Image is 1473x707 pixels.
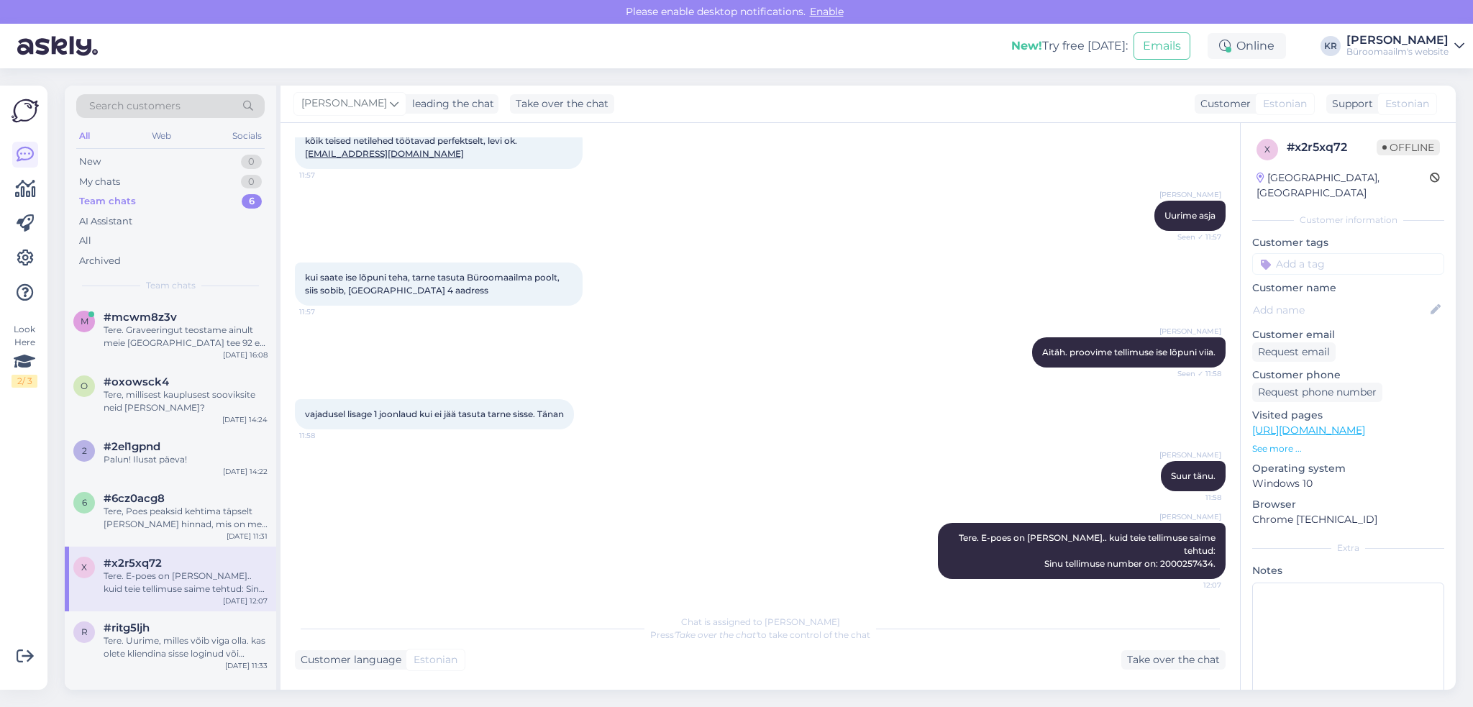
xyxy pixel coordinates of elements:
div: My chats [79,175,120,189]
div: Online [1208,33,1286,59]
i: 'Take over the chat' [674,629,757,640]
input: Add a tag [1252,253,1444,275]
p: Customer tags [1252,235,1444,250]
div: Socials [229,127,265,145]
a: [URL][DOMAIN_NAME] [1252,424,1365,437]
span: #mcwm8z3v [104,311,177,324]
div: Take over the chat [1121,650,1226,670]
a: [PERSON_NAME]Büroomaailm's website [1346,35,1464,58]
p: Operating system [1252,461,1444,476]
span: Team chats [146,279,196,292]
span: x [1264,144,1270,155]
span: #ritg5ljh [104,621,150,634]
span: Offline [1377,140,1440,155]
div: [DATE] 14:24 [222,414,268,425]
div: 6 [242,194,262,209]
div: Support [1326,96,1373,111]
div: Archived [79,254,121,268]
div: Tere, Poes peaksid kehtima täpselt [PERSON_NAME] hinnad, mis on meil e-poes. [104,505,268,531]
span: #6cz0acg8 [104,492,165,505]
div: Request email [1252,342,1336,362]
span: Seen ✓ 11:58 [1167,368,1221,379]
div: Customer information [1252,214,1444,227]
p: See more ... [1252,442,1444,455]
span: Estonian [1263,96,1307,111]
span: #2el1gpnd [104,440,160,453]
div: leading the chat [406,96,494,111]
div: All [79,234,91,248]
span: #x2r5xq72 [104,557,162,570]
span: Enable [806,5,848,18]
span: Estonian [414,652,457,667]
span: Press to take control of the chat [650,629,870,640]
span: #oxowsck4 [104,375,169,388]
div: [DATE] 12:07 [223,596,268,606]
span: 12:07 [1167,580,1221,590]
div: KR [1321,36,1341,56]
a: [EMAIL_ADDRESS][DOMAIN_NAME] [305,148,464,159]
button: Emails [1134,32,1190,60]
b: New! [1011,39,1042,53]
span: 11:57 [299,170,353,181]
div: Look Here [12,323,37,388]
div: 2 / 3 [12,375,37,388]
div: 0 [241,155,262,169]
img: Askly Logo [12,97,39,124]
div: Customer [1195,96,1251,111]
span: vajadusel lisage 1 joonlaud kui ei jää tasuta tarne sisse. Tänan [305,409,564,419]
span: Suur tänu. [1171,470,1216,481]
span: Chat is assigned to [PERSON_NAME] [681,616,840,627]
span: [PERSON_NAME] [1159,511,1221,522]
div: Web [149,127,174,145]
div: Take over the chat [510,94,614,114]
span: 11:58 [1167,492,1221,503]
div: Team chats [79,194,136,209]
div: Customer language [295,652,401,667]
p: Browser [1252,497,1444,512]
p: Notes [1252,563,1444,578]
div: [DATE] 11:31 [227,531,268,542]
span: 11:58 [299,430,353,441]
span: [PERSON_NAME] [1159,326,1221,337]
div: [GEOGRAPHIC_DATA], [GEOGRAPHIC_DATA] [1257,170,1430,201]
div: Palun! Ilusat päeva! [104,453,268,466]
span: o [81,380,88,391]
span: x [81,562,87,573]
p: Chrome [TECHNICAL_ID] [1252,512,1444,527]
span: Tere. E-poes on [PERSON_NAME].. kuid teie tellimuse saime tehtud: Sinu tellimuse number on: 20002... [959,532,1218,569]
span: Search customers [89,99,181,114]
div: All [76,127,93,145]
div: Request phone number [1252,383,1382,402]
div: # x2r5xq72 [1287,139,1377,156]
span: Seen ✓ 11:57 [1167,232,1221,242]
div: Tere, millisest kauplusest sooviksite neid [PERSON_NAME]? [104,388,268,414]
div: Try free [DATE]: [1011,37,1128,55]
div: Tere. E-poes on [PERSON_NAME].. kuid teie tellimuse saime tehtud: Sinu tellimuse number on: 20002... [104,570,268,596]
div: [DATE] 16:08 [223,350,268,360]
span: m [81,316,88,327]
div: Tere. Graveeringut teostame ainult meie [GEOGRAPHIC_DATA] tee 92 e kaupluses. Palun kirjutage Tee... [104,324,268,350]
span: r [81,626,88,637]
div: [DATE] 11:33 [225,660,268,671]
span: 2 [82,445,87,456]
p: Customer phone [1252,368,1444,383]
span: Estonian [1385,96,1429,111]
p: Windows 10 [1252,476,1444,491]
div: [PERSON_NAME] [1346,35,1449,46]
span: [PERSON_NAME] [1159,189,1221,200]
span: 6 [82,497,87,508]
span: [PERSON_NAME] [301,96,387,111]
div: New [79,155,101,169]
span: Aitäh. proovime tellimuse ise lõpuni viia. [1042,347,1216,357]
div: Extra [1252,542,1444,555]
p: Customer name [1252,280,1444,296]
p: Visited pages [1252,408,1444,423]
p: Customer email [1252,327,1444,342]
div: 0 [241,175,262,189]
span: [PERSON_NAME] [1159,450,1221,460]
div: Tere. Uurime, milles võib viga olla. kas olete kliendina sisse loginud või külalisena? [104,634,268,660]
input: Add name [1253,302,1428,318]
div: [DATE] 14:22 [223,466,268,477]
span: 11:57 [299,306,353,317]
span: kui saate ise lõpuni teha, tarne tasuta Büroomaailma poolt, siis sobib, [GEOGRAPHIC_DATA] 4 aadress [305,272,562,296]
